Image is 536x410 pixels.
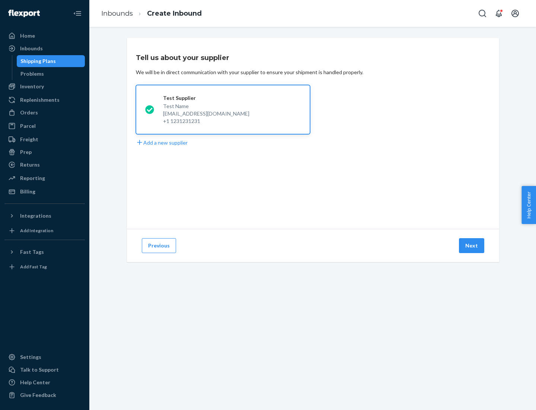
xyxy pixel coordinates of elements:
a: Freight [4,133,85,145]
a: Settings [4,351,85,363]
div: Prep [20,148,32,156]
img: Flexport logo [8,10,40,17]
a: Inventory [4,81,85,92]
div: Reporting [20,174,45,182]
a: Replenishments [4,94,85,106]
div: Inbounds [20,45,43,52]
a: Reporting [4,172,85,184]
div: Talk to Support [20,366,59,373]
a: Add Integration [4,225,85,237]
button: Integrations [4,210,85,222]
div: Help Center [20,379,50,386]
a: Orders [4,107,85,119]
button: Add a new supplier [136,139,188,146]
div: Add Fast Tag [20,264,47,270]
div: Billing [20,188,35,195]
a: Prep [4,146,85,158]
a: Problems [17,68,85,80]
button: Give Feedback [4,389,85,401]
a: Returns [4,159,85,171]
a: Parcel [4,120,85,132]
a: Home [4,30,85,42]
button: Help Center [521,186,536,224]
a: Inbounds [4,42,85,54]
button: Close Navigation [70,6,85,21]
div: Problems [20,70,44,78]
div: Home [20,32,35,40]
div: Integrations [20,212,51,220]
button: Open Search Box [475,6,490,21]
a: Billing [4,186,85,198]
button: Open account menu [508,6,523,21]
ol: breadcrumbs [95,3,208,25]
div: Orders [20,109,38,116]
a: Create Inbound [147,9,202,18]
a: Talk to Support [4,364,85,376]
a: Inbounds [101,9,133,18]
div: Freight [20,136,38,143]
div: We will be in direct communication with your supplier to ensure your shipment is handled properly. [136,69,363,76]
div: Settings [20,353,41,361]
div: Returns [20,161,40,168]
a: Shipping Plans [17,55,85,67]
div: Give Feedback [20,391,56,399]
div: Parcel [20,122,36,130]
button: Fast Tags [4,246,85,258]
a: Add Fast Tag [4,261,85,273]
div: Add Integration [20,227,53,234]
div: Shipping Plans [20,57,56,65]
a: Help Center [4,376,85,388]
button: Open notifications [491,6,506,21]
button: Previous [142,238,176,253]
div: Fast Tags [20,248,44,256]
h3: Tell us about your supplier [136,53,229,63]
button: Next [459,238,484,253]
div: Replenishments [20,96,60,104]
div: Inventory [20,83,44,90]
